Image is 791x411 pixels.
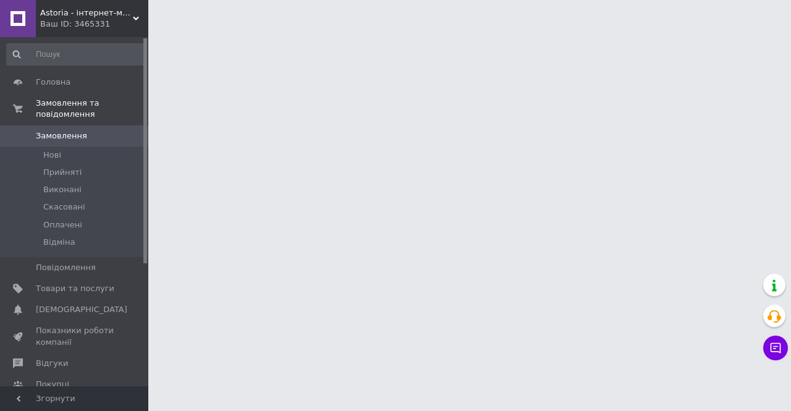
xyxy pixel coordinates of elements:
button: Чат з покупцем [763,336,788,360]
span: Оплачені [43,219,82,231]
span: Показники роботи компанії [36,325,114,347]
span: Astoria - інтернет-магазин косметики та парфумерії [40,7,133,19]
input: Пошук [6,43,146,66]
span: Покупці [36,379,69,390]
span: Головна [36,77,70,88]
span: Відміна [43,237,75,248]
span: Виконані [43,184,82,195]
span: Замовлення [36,130,87,142]
span: Товари та послуги [36,283,114,294]
span: [DEMOGRAPHIC_DATA] [36,304,127,315]
span: Замовлення та повідомлення [36,98,148,120]
span: Відгуки [36,358,68,369]
span: Прийняті [43,167,82,178]
div: Ваш ID: 3465331 [40,19,148,30]
span: Повідомлення [36,262,96,273]
span: Нові [43,150,61,161]
span: Скасовані [43,201,85,213]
